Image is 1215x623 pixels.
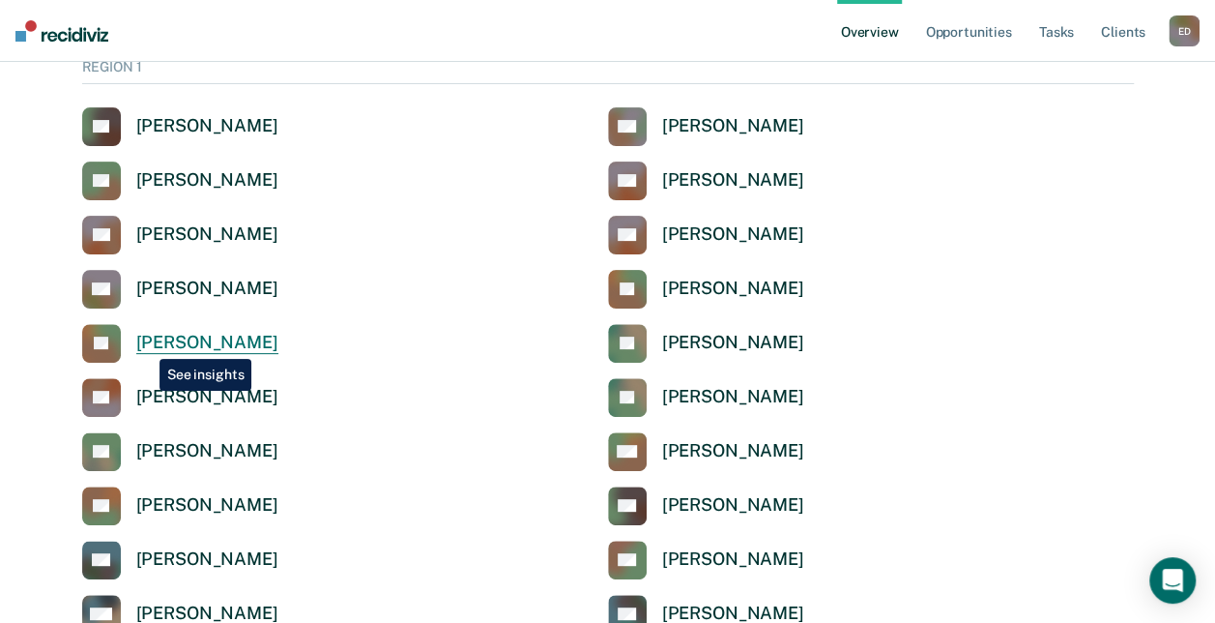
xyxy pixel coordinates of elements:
a: [PERSON_NAME] [82,216,278,254]
div: [PERSON_NAME] [136,169,278,192]
div: [PERSON_NAME] [662,494,804,517]
a: [PERSON_NAME] [82,107,278,146]
img: Recidiviz [15,20,108,42]
div: E D [1169,15,1200,46]
a: [PERSON_NAME] [82,487,278,525]
div: [PERSON_NAME] [662,169,804,192]
div: [PERSON_NAME] [662,332,804,354]
div: [PERSON_NAME] [662,549,804,571]
a: [PERSON_NAME] [608,270,804,309]
a: [PERSON_NAME] [82,324,278,363]
a: [PERSON_NAME] [82,432,278,471]
div: Open Intercom Messenger [1149,557,1196,604]
a: [PERSON_NAME] [608,216,804,254]
a: [PERSON_NAME] [608,107,804,146]
div: [PERSON_NAME] [136,332,278,354]
div: [PERSON_NAME] [662,223,804,246]
div: [PERSON_NAME] [136,494,278,517]
div: [PERSON_NAME] [136,278,278,300]
a: [PERSON_NAME] [608,541,804,579]
a: [PERSON_NAME] [608,162,804,200]
div: [PERSON_NAME] [136,549,278,571]
a: [PERSON_NAME] [608,324,804,363]
a: [PERSON_NAME] [608,487,804,525]
a: [PERSON_NAME] [82,541,278,579]
div: REGION 1 [82,59,1134,84]
div: [PERSON_NAME] [136,115,278,137]
a: [PERSON_NAME] [82,270,278,309]
a: [PERSON_NAME] [82,378,278,417]
div: [PERSON_NAME] [136,223,278,246]
div: [PERSON_NAME] [136,440,278,462]
button: ED [1169,15,1200,46]
a: [PERSON_NAME] [608,432,804,471]
div: [PERSON_NAME] [136,386,278,408]
div: [PERSON_NAME] [662,440,804,462]
a: [PERSON_NAME] [82,162,278,200]
div: [PERSON_NAME] [662,278,804,300]
div: [PERSON_NAME] [662,386,804,408]
a: [PERSON_NAME] [608,378,804,417]
div: [PERSON_NAME] [662,115,804,137]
